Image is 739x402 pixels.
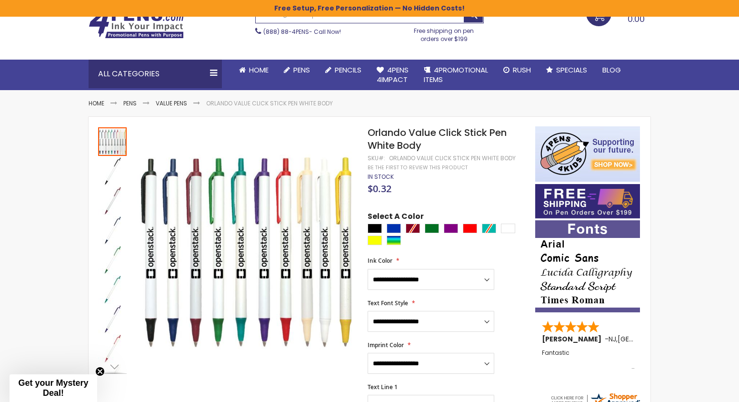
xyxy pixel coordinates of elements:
div: Yellow [368,236,382,245]
div: Orlando Value Click Stick Pen White Body [98,304,128,333]
span: Pencils [335,65,361,75]
a: Be the first to review this product [368,164,468,171]
div: Orlando Value Click Stick Pen White Body [98,186,128,215]
span: Blog [602,65,621,75]
div: Orlando Value Click Stick Pen White Body [98,333,128,363]
a: Rush [496,60,539,81]
img: Orlando Value Click Stick Pen White Body [98,157,127,186]
div: Orlando Value Click Stick Pen White Body [98,126,128,156]
div: Blue [387,224,401,233]
div: Orlando Value Click Stick Pen White Body [389,155,516,162]
div: White [501,224,515,233]
a: (888) 88-4PENS [263,28,309,36]
img: Orlando Value Click Stick Pen White Body [98,246,127,274]
span: Orlando Value Click Stick Pen White Body [368,126,507,152]
div: All Categories [89,60,222,88]
span: $0.32 [368,182,391,195]
span: Text Font Style [368,299,408,307]
div: Orlando Value Click Stick Pen White Body [98,274,128,304]
span: Text Line 1 [368,383,398,391]
a: Home [231,60,276,81]
img: Orlando Value Click Stick Pen White Body [98,275,127,304]
span: Pens [293,65,310,75]
img: 4pens 4 kids [535,126,640,182]
div: Orlando Value Click Stick Pen White Body [98,245,128,274]
div: Orlando Value Click Stick Pen White Body [98,156,128,186]
a: 4Pens4impact [369,60,416,91]
span: NJ [609,334,616,344]
div: Green [425,224,439,233]
a: 4PROMOTIONALITEMS [416,60,496,91]
img: Orlando Value Click Stick Pen White Body [98,334,127,363]
div: Purple [444,224,458,233]
iframe: Google Customer Reviews [660,376,739,402]
div: Free shipping on pen orders over $199 [404,23,484,42]
div: Orlando Value Click Stick Pen White Body [98,215,128,245]
span: - Call Now! [263,28,341,36]
img: Orlando Value Click Stick Pen White Body [98,216,127,245]
img: Orlando Value Click Stick Pen White Body [98,186,127,215]
a: Pencils [318,60,369,81]
a: Home [89,99,104,107]
img: Orlando Value Click Stick Pen White Body [137,140,355,358]
span: Home [249,65,269,75]
img: font-personalization-examples [535,220,640,312]
a: Specials [539,60,595,81]
a: Pens [276,60,318,81]
span: [GEOGRAPHIC_DATA] [618,334,688,344]
span: 0.00 [628,13,645,25]
div: Black [368,224,382,233]
span: 4Pens 4impact [377,65,409,84]
div: Assorted [387,236,401,245]
button: Close teaser [95,367,105,376]
img: 4Pens Custom Pens and Promotional Products [89,8,184,39]
span: Specials [556,65,587,75]
a: Blog [595,60,629,81]
span: In stock [368,173,394,181]
img: Orlando Value Click Stick Pen White Body [98,305,127,333]
div: Fantastic [542,350,634,370]
span: Imprint Color [368,341,404,349]
span: Select A Color [368,211,424,224]
a: Pens [123,99,137,107]
span: Ink Color [368,257,392,265]
a: Value Pens [156,99,187,107]
span: - , [605,334,688,344]
div: Red [463,224,477,233]
span: Rush [513,65,531,75]
span: [PERSON_NAME] [542,334,605,344]
span: Get your Mystery Deal! [18,378,88,398]
span: 4PROMOTIONAL ITEMS [424,65,488,84]
strong: SKU [368,154,385,162]
div: Availability [368,173,394,181]
div: Next [98,360,127,374]
img: Free shipping on orders over $199 [535,184,640,218]
div: Get your Mystery Deal!Close teaser [10,374,97,402]
li: Orlando Value Click Stick Pen White Body [206,100,333,107]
